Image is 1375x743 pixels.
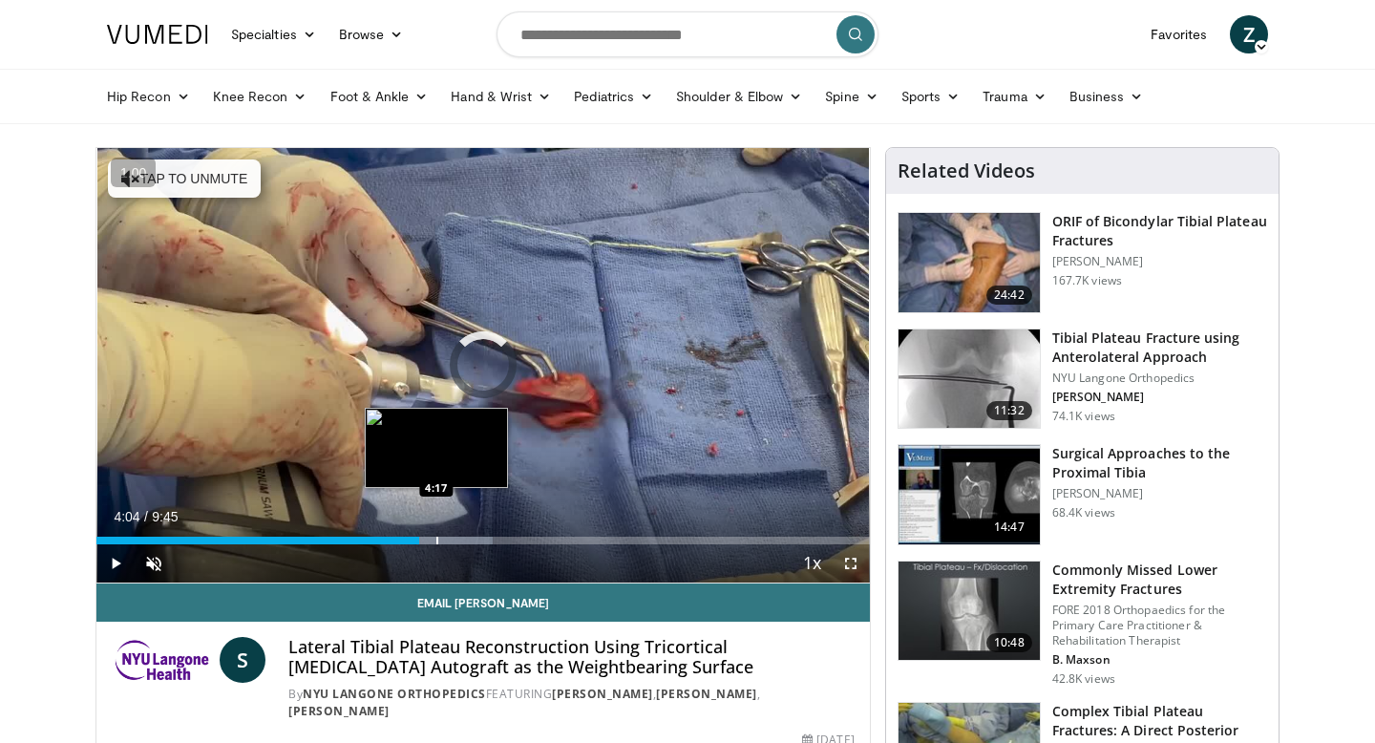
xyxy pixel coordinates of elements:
a: Z [1230,15,1268,53]
span: 24:42 [986,286,1032,305]
img: DA_UIUPltOAJ8wcH4xMDoxOjB1O8AjAz.150x105_q85_crop-smart_upscale.jpg [899,445,1040,544]
span: 11:32 [986,401,1032,420]
video-js: Video Player [96,148,870,584]
span: / [144,509,148,524]
img: Levy_Tib_Plat_100000366_3.jpg.150x105_q85_crop-smart_upscale.jpg [899,213,1040,312]
h4: Related Videos [898,159,1035,182]
h3: Tibial Plateau Fracture using Anterolateral Approach [1052,329,1267,367]
p: [PERSON_NAME] [1052,390,1267,405]
button: Tap to unmute [108,159,261,198]
a: Trauma [971,77,1058,116]
img: 9nZFQMepuQiumqNn4xMDoxOjBzMTt2bJ.150x105_q85_crop-smart_upscale.jpg [899,329,1040,429]
div: By FEATURING , , [288,686,854,720]
a: [PERSON_NAME] [552,686,653,702]
a: Business [1058,77,1155,116]
p: 167.7K views [1052,273,1122,288]
p: NYU Langone Orthopedics [1052,371,1267,386]
a: [PERSON_NAME] [656,686,757,702]
span: 14:47 [986,518,1032,537]
button: Fullscreen [832,544,870,583]
img: VuMedi Logo [107,25,208,44]
a: Specialties [220,15,328,53]
a: S [220,637,265,683]
img: image.jpeg [365,408,508,488]
h3: Surgical Approaches to the Proximal Tibia [1052,444,1267,482]
p: [PERSON_NAME] [1052,254,1267,269]
a: 14:47 Surgical Approaches to the Proximal Tibia [PERSON_NAME] 68.4K views [898,444,1267,545]
button: Playback Rate [793,544,832,583]
span: 10:48 [986,633,1032,652]
div: Progress Bar [96,537,870,544]
a: Hip Recon [95,77,201,116]
a: Sports [890,77,972,116]
span: 4:04 [114,509,139,524]
a: Knee Recon [201,77,319,116]
button: Unmute [135,544,173,583]
a: [PERSON_NAME] [288,703,390,719]
a: 24:42 ORIF of Bicondylar Tibial Plateau Fractures [PERSON_NAME] 167.7K views [898,212,1267,313]
a: Hand & Wrist [439,77,562,116]
button: Play [96,544,135,583]
h4: Lateral Tibial Plateau Reconstruction Using Tricortical [MEDICAL_DATA] Autograft as the Weightbea... [288,637,854,678]
p: 68.4K views [1052,505,1115,520]
a: Foot & Ankle [319,77,440,116]
p: 74.1K views [1052,409,1115,424]
a: NYU Langone Orthopedics [303,686,486,702]
p: FORE 2018 Orthopaedics for the Primary Care Practitioner & Rehabilitation Therapist [1052,603,1267,648]
p: 42.8K views [1052,671,1115,687]
img: NYU Langone Orthopedics [112,637,212,683]
a: 11:32 Tibial Plateau Fracture using Anterolateral Approach NYU Langone Orthopedics [PERSON_NAME] ... [898,329,1267,430]
a: Pediatrics [562,77,665,116]
p: [PERSON_NAME] [1052,486,1267,501]
span: 9:45 [152,509,178,524]
img: 4aa379b6-386c-4fb5-93ee-de5617843a87.150x105_q85_crop-smart_upscale.jpg [899,562,1040,661]
a: Email [PERSON_NAME] [96,584,870,622]
a: Spine [814,77,889,116]
h3: ORIF of Bicondylar Tibial Plateau Fractures [1052,212,1267,250]
h3: Commonly Missed Lower Extremity Fractures [1052,561,1267,599]
a: Favorites [1139,15,1218,53]
p: B. Maxson [1052,652,1267,668]
a: Browse [328,15,415,53]
input: Search topics, interventions [497,11,878,57]
a: 10:48 Commonly Missed Lower Extremity Fractures FORE 2018 Orthopaedics for the Primary Care Pract... [898,561,1267,687]
a: Shoulder & Elbow [665,77,814,116]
